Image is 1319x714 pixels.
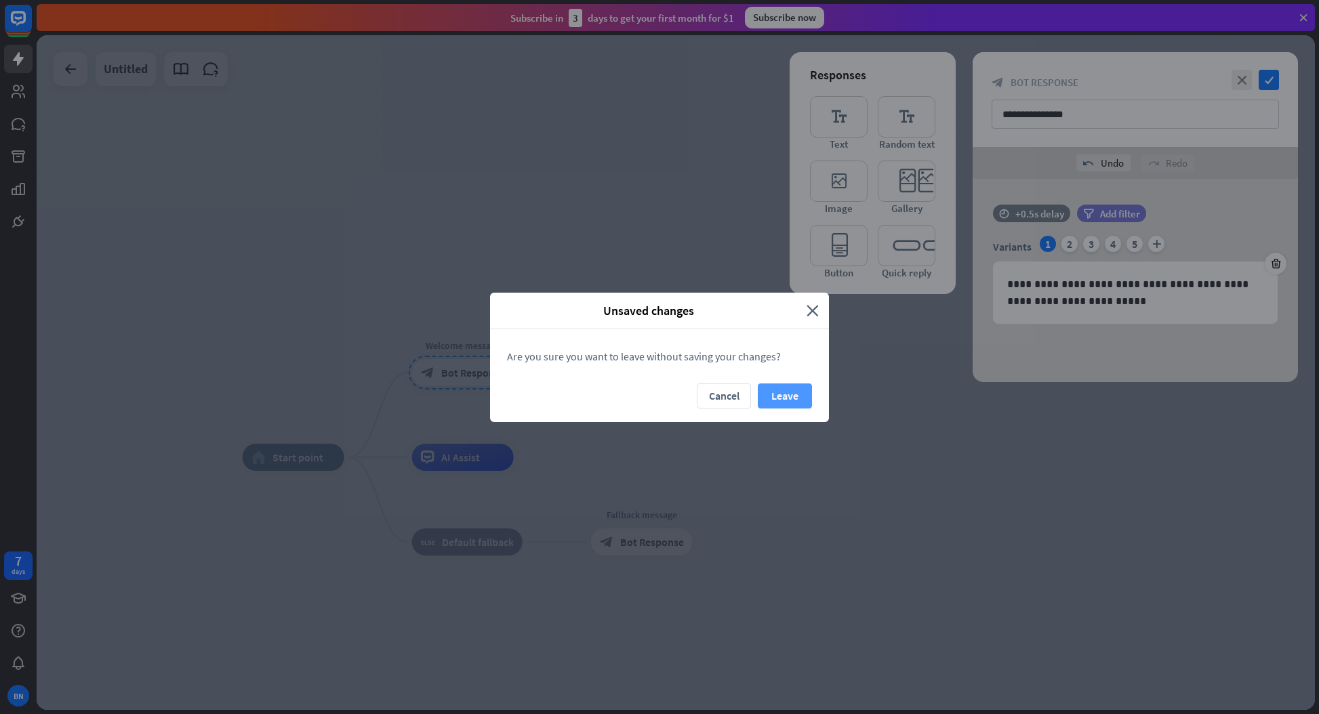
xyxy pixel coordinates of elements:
span: Unsaved changes [500,303,796,318]
span: Are you sure you want to leave without saving your changes? [507,350,781,363]
button: Leave [758,383,812,408]
button: Cancel [697,383,751,408]
button: Open LiveChat chat widget [11,5,52,46]
i: close [807,303,819,318]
